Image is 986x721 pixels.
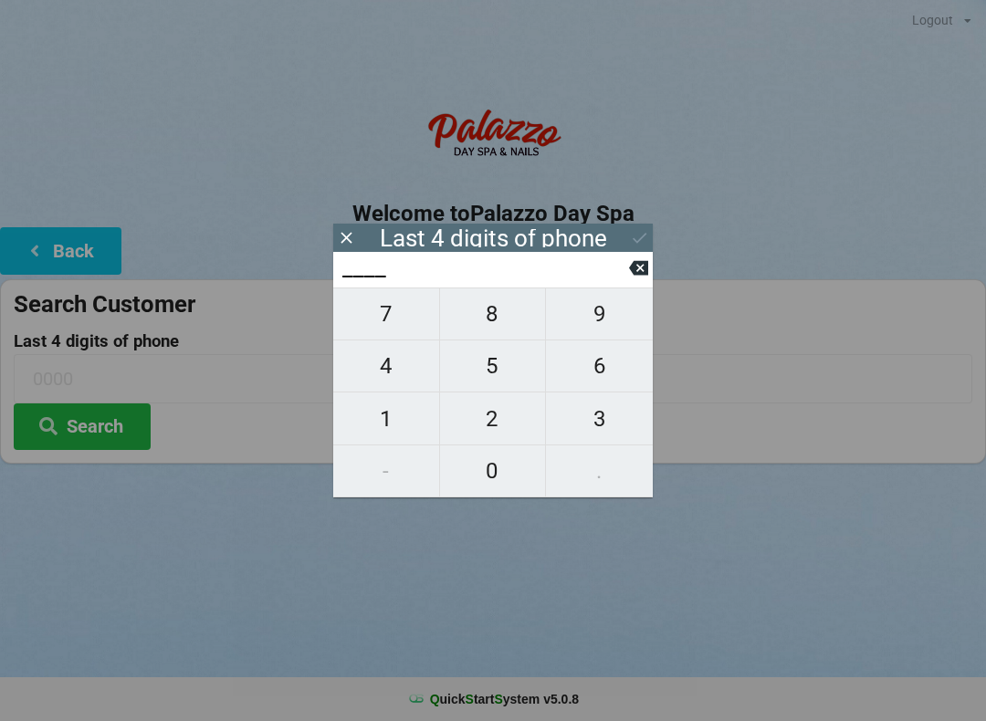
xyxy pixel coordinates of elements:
button: 5 [440,340,547,392]
button: 3 [546,392,653,444]
span: 3 [546,400,653,438]
span: 9 [546,295,653,333]
div: Last 4 digits of phone [380,229,607,247]
span: 7 [333,295,439,333]
span: 6 [546,347,653,385]
span: 2 [440,400,546,438]
span: 1 [333,400,439,438]
button: 1 [333,392,440,444]
span: 8 [440,295,546,333]
span: 4 [333,347,439,385]
span: 5 [440,347,546,385]
button: 0 [440,445,547,497]
button: 4 [333,340,440,392]
button: 8 [440,287,547,340]
button: 2 [440,392,547,444]
button: 7 [333,287,440,340]
span: 0 [440,452,546,490]
button: 9 [546,287,653,340]
button: 6 [546,340,653,392]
